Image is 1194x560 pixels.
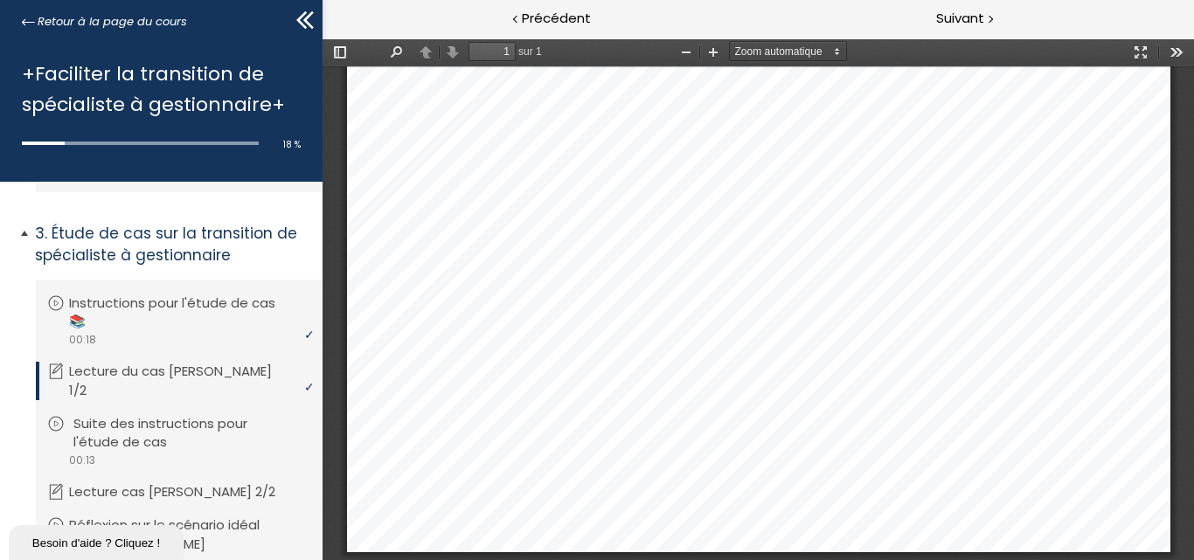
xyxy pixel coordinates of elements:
[68,332,96,348] span: 00:18
[35,223,47,245] span: 3.
[22,59,292,120] h1: +Faciliter la transition de spécialiste à gestionnaire+
[69,482,302,501] p: Lecture cas [PERSON_NAME] 2/2
[38,12,187,31] span: Retour à la page du cours
[69,294,307,332] p: Instructions pour l'étude de cas 📚
[69,362,307,400] p: Lecture du cas [PERSON_NAME] 1/2
[283,138,301,151] span: 18 %
[9,522,187,560] iframe: chat widget
[69,515,307,554] p: Réflexion sur le scénario idéal pour [PERSON_NAME]
[522,8,591,30] span: Précédent
[35,223,309,266] p: Étude de cas sur la transition de spécialiste à gestionnaire
[193,3,226,23] span: sur 1
[407,3,543,22] select: Zoom
[936,8,984,30] span: Suivant
[22,12,187,31] a: Retour à la page du cours
[73,414,311,453] p: Suite des instructions pour l'étude de cas
[146,3,193,23] input: Page
[68,453,95,468] span: 00:13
